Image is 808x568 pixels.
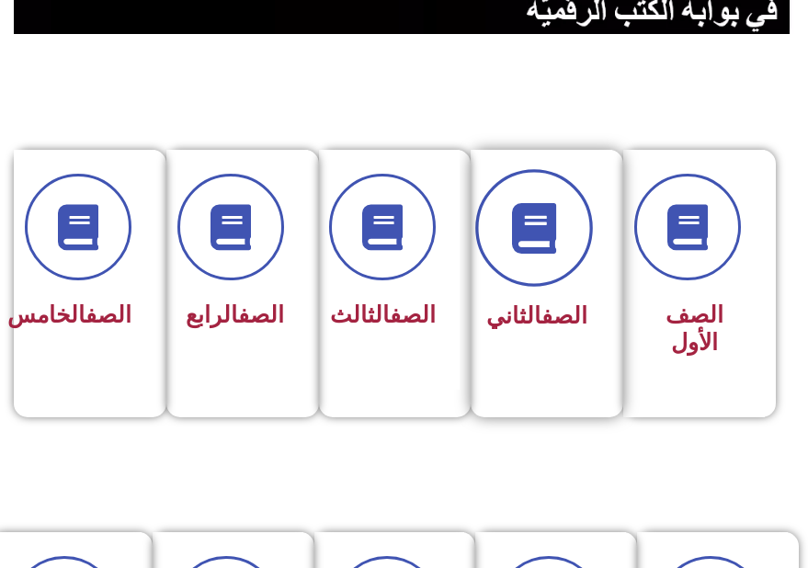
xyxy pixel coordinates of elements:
span: الصف الأول [666,301,723,356]
a: الصف [541,302,587,329]
span: الخامس [7,301,131,328]
span: الرابع [186,301,284,328]
span: الثالث [330,301,436,328]
a: الصف [390,301,436,328]
a: الصف [238,301,284,328]
a: الصف [85,301,131,328]
span: الثاني [486,302,587,329]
